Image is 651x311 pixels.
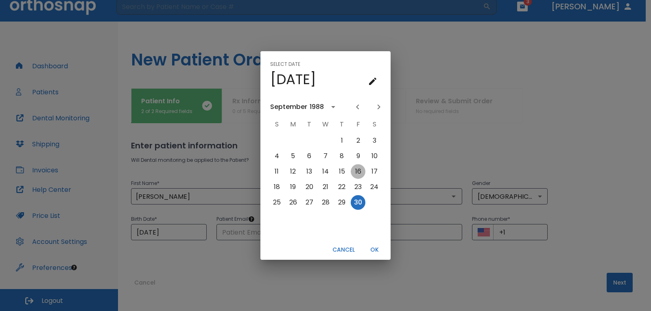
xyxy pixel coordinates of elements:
button: Cancel [329,243,358,257]
button: Sep 12, 1988 [286,164,300,179]
button: Sep 30, 1988 [351,195,365,210]
button: Next month [372,100,386,114]
button: Sep 11, 1988 [269,164,284,179]
button: Sep 8, 1988 [334,149,349,163]
button: Sep 21, 1988 [318,180,333,194]
button: calendar view is open, go to text input view [365,73,381,89]
button: Sep 10, 1988 [367,149,382,163]
button: Sep 5, 1988 [286,149,300,163]
span: T [334,116,349,133]
button: OK [361,243,387,257]
button: Sep 17, 1988 [367,164,382,179]
button: Sep 16, 1988 [351,164,365,179]
span: S [367,116,382,133]
button: Sep 13, 1988 [302,164,317,179]
button: Sep 19, 1988 [286,180,300,194]
span: M [286,116,300,133]
button: Sep 20, 1988 [302,180,317,194]
button: Sep 9, 1988 [351,149,365,163]
button: Sep 2, 1988 [351,133,365,148]
button: Sep 22, 1988 [334,180,349,194]
span: T [302,116,317,133]
button: Sep 24, 1988 [367,180,382,194]
button: Sep 23, 1988 [351,180,365,194]
button: Sep 1, 1988 [334,133,349,148]
button: Sep 26, 1988 [286,195,300,210]
button: Sep 29, 1988 [334,195,349,210]
button: Sep 4, 1988 [269,149,284,163]
button: Sep 27, 1988 [302,195,317,210]
div: September [270,102,307,112]
button: Sep 15, 1988 [334,164,349,179]
button: Sep 6, 1988 [302,149,317,163]
span: Select date [270,58,300,71]
div: 1988 [310,102,324,112]
button: Sep 25, 1988 [269,195,284,210]
button: Sep 7, 1988 [318,149,333,163]
span: S [269,116,284,133]
h4: [DATE] [270,71,316,88]
button: Sep 3, 1988 [367,133,382,148]
span: F [351,116,365,133]
button: Sep 28, 1988 [318,195,333,210]
button: Previous month [351,100,365,114]
button: Sep 18, 1988 [269,180,284,194]
button: Sep 14, 1988 [318,164,333,179]
span: W [318,116,333,133]
button: calendar view is open, switch to year view [326,100,340,114]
